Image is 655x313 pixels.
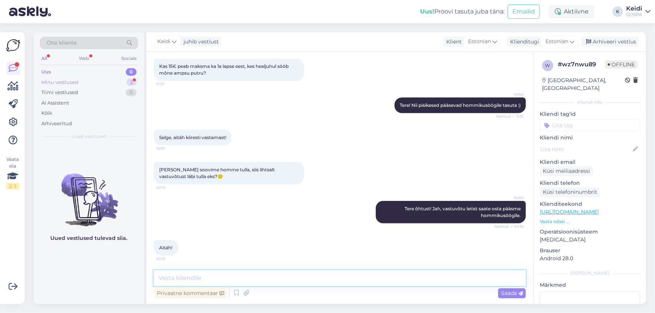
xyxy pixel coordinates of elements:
[495,91,524,97] span: Keidi
[159,245,172,250] span: Aitäh!
[540,270,640,277] div: [PERSON_NAME]
[154,288,227,298] div: Privaatne kommentaar
[157,37,170,46] span: Keidi
[41,120,72,127] div: Arhiveeritud
[156,185,184,190] span: 20:15
[540,208,599,215] a: [URL][DOMAIN_NAME]
[540,281,640,289] p: Märkmed
[626,6,650,18] a: KeidiGOSPA
[605,60,638,69] span: Offline
[545,63,550,68] span: w
[540,187,600,197] div: Küsi telefoninumbrit
[540,145,631,153] input: Lisa nimi
[501,290,523,297] span: Saada
[120,54,138,63] div: Socials
[41,99,69,107] div: AI Assistent
[540,255,640,262] p: Android 28.0
[34,160,144,228] img: No chats
[400,102,521,108] span: Tere! Nii pisikesed pääsevad hommikusöögile tasuta :)
[159,63,290,76] span: Kas 15€ peab maksma ka 1a lapse eest, kes healjuhul sööb mõne ampsu putru?
[468,37,491,46] span: Estonian
[626,12,642,18] div: GOSPA
[540,166,593,176] div: Küsi meiliaadressi
[6,38,20,52] img: Askly Logo
[51,234,128,242] p: Uued vestlused tulevad siia.
[549,5,595,18] div: Aktiivne
[581,37,639,47] div: Arhiveeri vestlus
[126,79,137,86] div: 2
[540,120,640,131] input: Lisa tag
[443,38,462,46] div: Klient
[72,133,107,140] span: Uued vestlused
[613,6,623,17] div: K
[420,8,434,15] b: Uus!
[507,4,540,19] button: Emailid
[540,110,640,118] p: Kliendi tag'id
[420,7,504,16] div: Proovi tasuta juba täna:
[156,256,184,262] span: 20:17
[156,146,184,151] span: 15:57
[6,183,20,190] div: 2 / 3
[405,206,522,218] span: Tere õhtust! Jah, vastuvõtu letist saate osta pääsme hommikusöögile.
[540,200,640,208] p: Klienditeekond
[540,134,640,142] p: Kliendi nimi
[540,247,640,255] p: Brauser
[6,156,20,190] div: Vaata siia
[159,135,226,140] span: Selge, aitäh kiiresti vastamast!
[40,54,48,63] div: All
[626,6,642,12] div: Keidi
[540,99,640,106] div: Kliendi info
[126,89,137,96] div: 0
[41,89,78,96] div: Tiimi vestlused
[545,37,568,46] span: Estonian
[540,228,640,236] p: Operatsioonisüsteem
[159,167,276,179] span: [PERSON_NAME] soovime homme tulla, siis lihtsalt vastuvõtust läbi tulla eks?🙂
[126,68,137,76] div: 0
[540,158,640,166] p: Kliendi email
[494,224,524,229] span: Nähtud ✓ 20:16
[41,109,52,117] div: Kõik
[540,236,640,244] p: [MEDICAL_DATA]
[542,76,625,92] div: [GEOGRAPHIC_DATA], [GEOGRAPHIC_DATA]
[78,54,91,63] div: Web
[47,39,77,47] span: Otsi kliente
[540,218,640,225] p: Vaata edasi ...
[181,38,219,46] div: juhib vestlust
[495,114,524,119] span: Nähtud ✓ 11:51
[540,179,640,187] p: Kliendi telefon
[507,38,539,46] div: Klienditugi
[156,81,184,87] span: 11:37
[495,195,524,201] span: Keidi
[558,60,605,69] div: # wz7nwu89
[41,68,51,76] div: Uus
[41,79,78,86] div: Minu vestlused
